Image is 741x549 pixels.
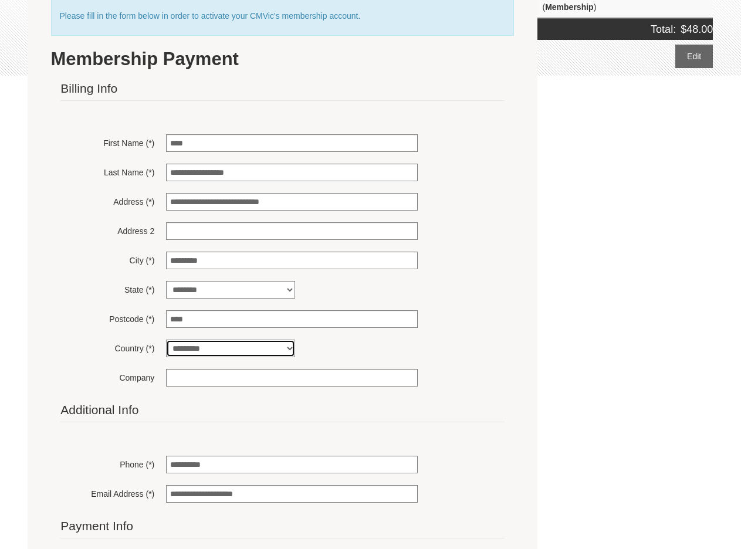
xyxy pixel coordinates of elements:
[60,193,154,208] label: Address (*)
[60,222,154,237] label: Address 2
[60,10,493,22] p: Please fill in the form below in order to activate your CMVic's membership account.
[60,281,154,296] label: State (*)
[60,514,504,538] legend: Payment Info
[51,48,515,71] h1: Membership Payment
[60,164,154,178] label: Last Name (*)
[60,310,154,325] label: Postcode (*)
[60,252,154,266] label: City (*)
[60,369,154,384] label: Company
[60,340,154,354] label: Country (*)
[676,18,713,40] td: $48.00
[60,398,504,422] legend: Additional Info
[60,456,154,470] label: Phone (*)
[60,77,504,101] legend: Billing Info
[537,18,676,40] td: Total:
[60,134,154,149] label: First Name (*)
[675,45,713,68] a: Edit
[545,2,593,12] strong: Membership
[60,485,154,500] label: Email Address (*)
